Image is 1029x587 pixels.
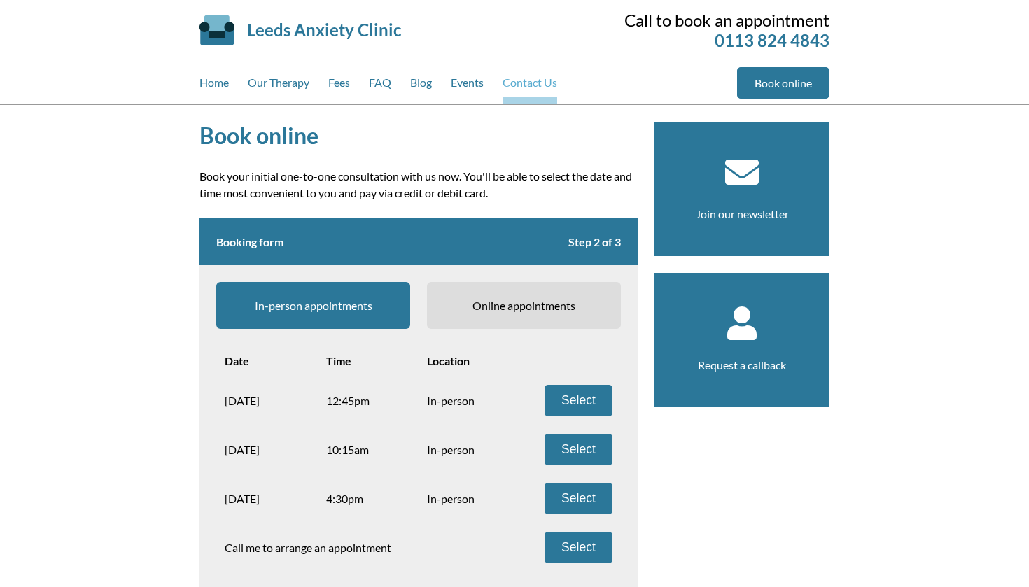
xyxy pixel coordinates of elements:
[199,168,638,201] p: Book your initial one-to-one consultation with us now. You'll be able to select the date and time...
[410,67,432,104] a: Blog
[451,67,484,104] a: Events
[427,282,621,329] span: Online appointments
[199,218,638,265] h2: Booking form
[318,346,419,376] div: Time
[199,67,229,104] a: Home
[216,483,318,514] div: [DATE]
[545,385,612,416] button: Select Wed 3 Sep 12:45pm in-person
[216,346,318,376] div: Date
[698,358,786,372] a: Request a callback
[369,67,391,104] a: FAQ
[419,483,520,514] div: In-person
[568,235,621,248] span: Step 2 of 3
[318,434,419,465] div: 10:15am
[248,67,309,104] a: Our Therapy
[419,434,520,465] div: In-person
[545,532,612,563] button: Select callback
[737,67,829,99] a: Book online
[545,434,612,465] button: Select Thu 4 Sep 10:15am in-person
[199,122,638,149] h1: Book online
[715,30,829,50] a: 0113 824 4843
[503,67,557,104] a: Contact Us
[318,483,419,514] div: 4:30pm
[318,386,419,416] div: 12:45pm
[419,386,520,416] div: In-person
[419,346,520,376] div: Location
[216,532,520,563] div: Call me to arrange an appointment
[696,207,789,220] a: Join our newsletter
[328,67,350,104] a: Fees
[545,483,612,514] button: Select Thu 4 Sep 4:30pm in-person
[247,20,401,40] a: Leeds Anxiety Clinic
[216,282,410,329] span: In-person appointments
[216,434,318,465] div: [DATE]
[216,386,318,416] div: [DATE]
